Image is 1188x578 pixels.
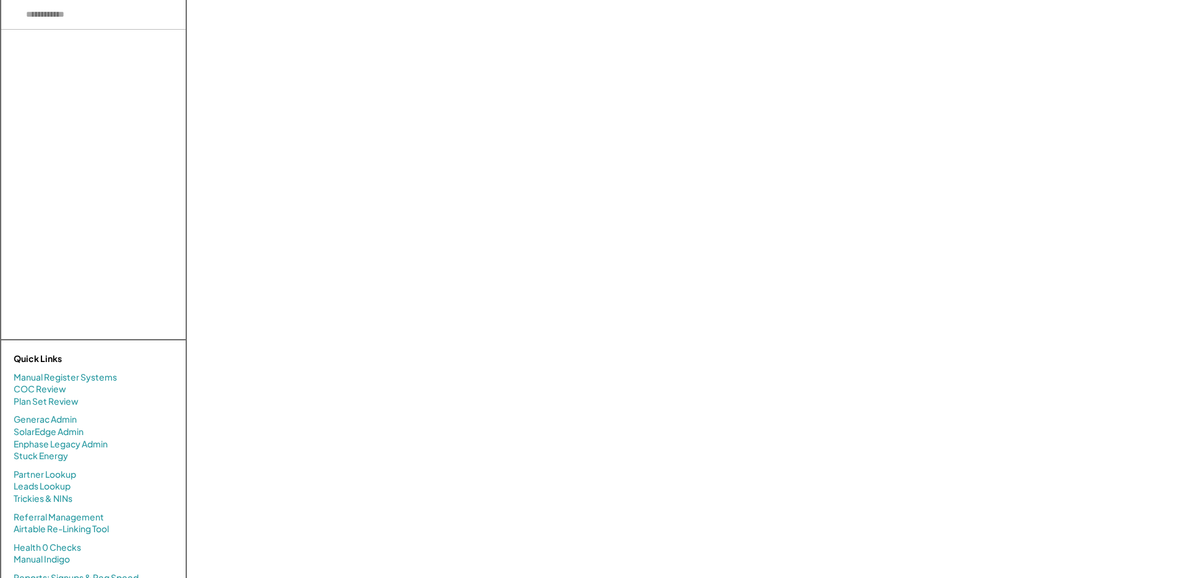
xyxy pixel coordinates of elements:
a: Airtable Re-Linking Tool [14,523,109,535]
a: Generac Admin [14,413,77,426]
a: COC Review [14,383,66,395]
a: Stuck Energy [14,450,68,462]
a: Health 0 Checks [14,541,81,554]
a: Trickies & NINs [14,493,72,505]
a: SolarEdge Admin [14,426,84,438]
a: Manual Register Systems [14,371,117,384]
a: Partner Lookup [14,468,76,481]
a: Leads Lookup [14,480,71,493]
a: Enphase Legacy Admin [14,438,108,451]
a: Manual Indigo [14,553,70,566]
div: Quick Links [14,353,137,365]
a: Plan Set Review [14,395,79,408]
a: Referral Management [14,511,104,524]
